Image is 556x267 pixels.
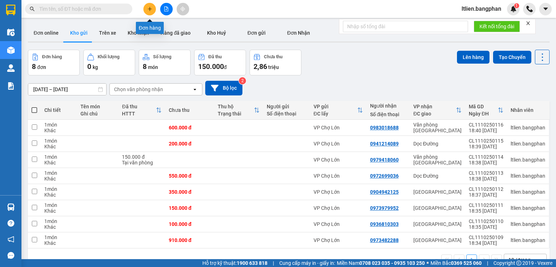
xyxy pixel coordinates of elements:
div: CL1110250116 [469,122,503,128]
span: 2,86 [254,62,267,71]
span: Đơn Nhận [287,30,310,36]
strong: 0369 525 060 [451,260,482,266]
div: 550.000 đ [169,173,211,179]
button: Chưa thu2,86 triệu [250,50,301,75]
strong: 0708 023 035 - 0935 103 250 [359,260,425,266]
button: Bộ lọc [205,81,242,95]
div: Trạng thái [218,111,254,117]
button: Khối lượng0kg [83,50,135,75]
img: icon-new-feature [510,6,517,12]
div: 18:37 [DATE] [469,192,503,198]
button: Đơn hàng8đơn [28,50,80,75]
div: Mã GD [469,104,498,109]
sup: 1 [514,3,519,8]
div: VP gửi [314,104,357,109]
img: warehouse-icon [7,64,15,72]
span: ltlien.bangphan [456,4,507,13]
span: 1 [515,3,518,8]
div: 1 món [44,234,73,240]
div: ltlien.bangphan [511,237,545,243]
div: 1 món [44,202,73,208]
button: Kho gửi [64,24,93,41]
button: Tạo Chuyến [493,51,531,64]
div: 0972699036 [370,173,399,179]
button: aim [177,3,189,15]
div: Chưa thu [264,54,282,59]
div: 18:34 [DATE] [469,240,503,246]
div: Đơn hàng [42,54,62,59]
div: CL1110250112 [469,186,503,192]
strong: 1900 633 818 [237,260,267,266]
div: ltlien.bangphan [511,189,545,195]
div: Dọc Đường [413,141,462,147]
div: 1 món [44,122,73,128]
input: Nhập số tổng đài [343,21,468,32]
span: caret-down [542,6,549,12]
img: logo-vxr [6,5,15,15]
div: 100.000 đ [169,221,211,227]
div: Khác [44,144,73,149]
div: Khác [44,240,73,246]
div: 0904942125 [370,189,399,195]
div: CL1110250110 [469,218,503,224]
span: triệu [268,64,279,70]
span: Kho Huỷ [207,30,226,36]
span: đ [224,64,227,70]
div: [GEOGRAPHIC_DATA] [413,237,462,243]
div: Khác [44,192,73,198]
div: ltlien.bangphan [511,173,545,179]
div: Đã thu [208,54,222,59]
span: Hỗ trợ kỹ thuật: [202,259,267,267]
div: Người nhận [370,103,406,109]
div: ltlien.bangphan [511,157,545,163]
div: Ghi chú [80,111,115,117]
th: Toggle SortBy [214,101,263,120]
div: Số điện thoại [267,111,306,117]
div: 18:38 [DATE] [469,160,503,165]
div: 0941214089 [370,141,399,147]
div: Khác [44,160,73,165]
span: aim [180,6,185,11]
div: [GEOGRAPHIC_DATA] [413,221,462,227]
th: Toggle SortBy [310,101,366,120]
div: Dọc Đường [413,173,462,179]
div: Chưa thu [169,107,211,113]
div: 350.000 đ [169,189,211,195]
div: Khác [44,224,73,230]
div: ltlien.bangphan [511,205,545,211]
div: 200.000 đ [169,141,211,147]
div: 0973979952 [370,205,399,211]
div: Người gửi [267,104,306,109]
img: phone-icon [526,6,533,12]
div: 18:35 [DATE] [469,224,503,230]
img: warehouse-icon [7,203,15,211]
button: file-add [160,3,173,15]
div: ĐC lấy [314,111,357,117]
div: VP Chợ Lớn [314,173,363,179]
div: 1 món [44,154,73,160]
div: CL1110250113 [469,170,503,176]
div: Tại văn phòng [122,160,161,165]
div: 1 món [44,186,73,192]
svg: open [536,257,542,263]
span: 150.000 [198,62,224,71]
div: VP nhận [413,104,456,109]
div: 910.000 đ [169,237,211,243]
span: món [148,64,158,70]
div: ĐC giao [413,111,456,117]
span: đơn [37,64,46,70]
th: Toggle SortBy [118,101,165,120]
div: Văn phòng [GEOGRAPHIC_DATA] [413,154,462,165]
button: 1 [466,254,477,265]
button: Đã thu150.000đ [194,50,246,75]
div: Số lượng [153,54,171,59]
span: | [273,259,274,267]
div: ltlien.bangphan [511,141,545,147]
button: Số lượng8món [139,50,191,75]
span: search [30,6,35,11]
div: Thu hộ [218,104,254,109]
div: 0983018688 [370,125,399,130]
span: Đơn gửi [247,30,266,36]
span: Miền Bắc [430,259,482,267]
sup: 2 [239,77,246,84]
